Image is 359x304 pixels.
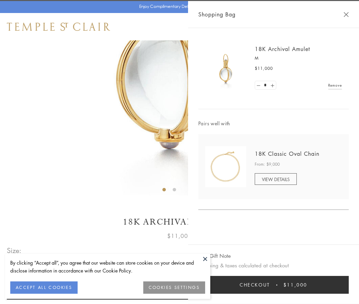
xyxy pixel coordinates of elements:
[198,10,236,19] span: Shopping Bag
[255,161,280,168] span: From: $9,000
[198,119,349,127] span: Pairs well with
[255,45,310,53] a: 18K Archival Amulet
[205,48,246,89] img: 18K Archival Amulet
[255,55,342,62] p: M
[283,281,307,289] span: $11,000
[10,259,205,275] div: By clicking “Accept all”, you agree that our website can store cookies on your device and disclos...
[198,261,349,270] p: Shipping & taxes calculated at checkout
[10,281,78,294] button: ACCEPT ALL COOKIES
[255,81,262,90] a: Set quantity to 0
[7,23,110,31] img: Temple St. Clair
[139,3,217,10] p: Enjoy Complimentary Delivery & Returns
[255,65,273,72] span: $11,000
[167,231,192,240] span: $11,000
[143,281,205,294] button: COOKIES SETTINGS
[240,281,270,289] span: Checkout
[205,146,246,187] img: N88865-OV18
[7,216,352,228] h1: 18K Archival Amulet
[344,12,349,17] button: Close Shopping Bag
[7,245,22,256] span: Size:
[255,173,297,185] a: VIEW DETAILS
[269,81,276,90] a: Set quantity to 2
[198,252,231,260] button: Add Gift Note
[262,176,290,182] span: VIEW DETAILS
[255,150,319,157] a: 18K Classic Oval Chain
[328,81,342,89] a: Remove
[198,276,349,294] button: Checkout $11,000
